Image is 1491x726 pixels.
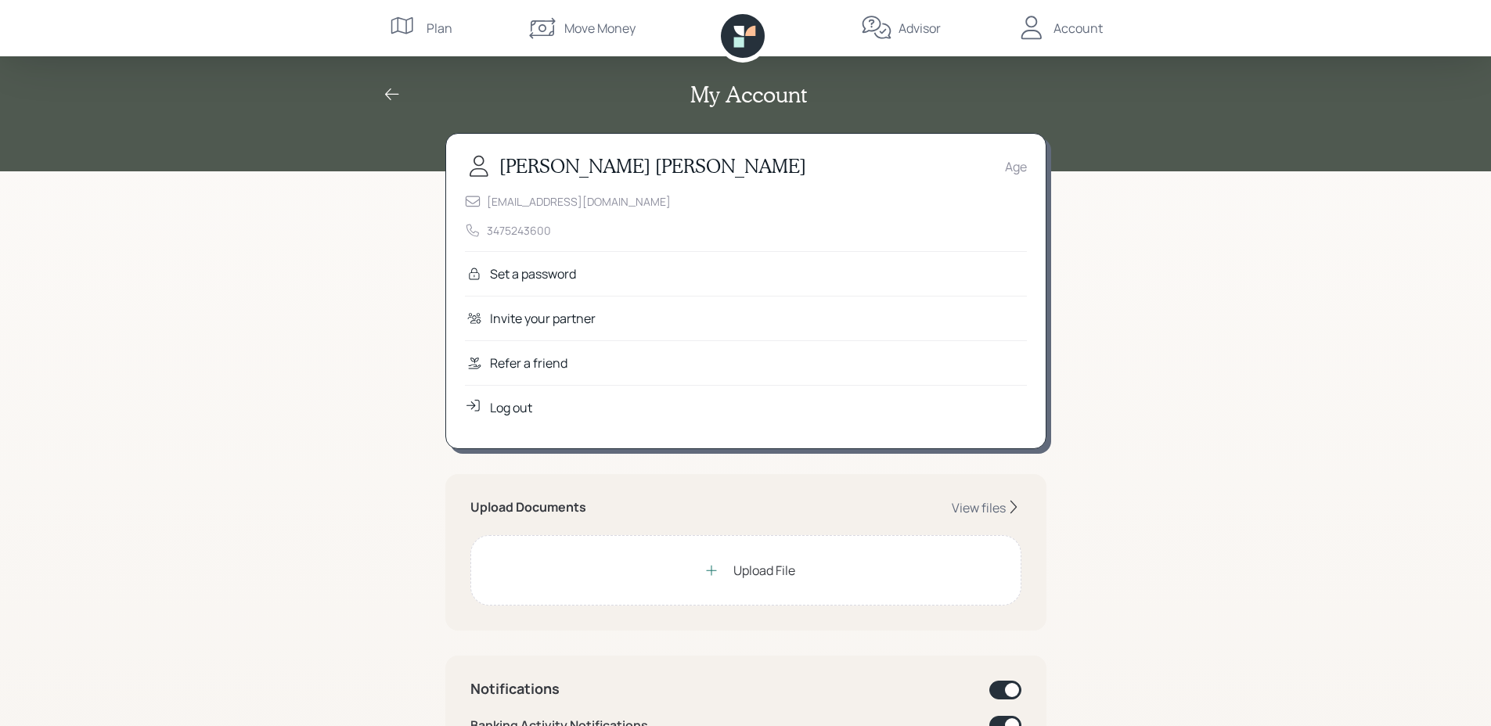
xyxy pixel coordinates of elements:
[490,264,576,283] div: Set a password
[690,81,807,108] h2: My Account
[899,19,941,38] div: Advisor
[487,222,551,239] div: 3475243600
[490,354,567,372] div: Refer a friend
[499,155,806,178] h3: [PERSON_NAME] [PERSON_NAME]
[487,193,671,210] div: [EMAIL_ADDRESS][DOMAIN_NAME]
[427,19,452,38] div: Plan
[733,561,795,580] div: Upload File
[564,19,636,38] div: Move Money
[490,398,532,417] div: Log out
[470,681,560,698] h4: Notifications
[470,500,586,515] h5: Upload Documents
[1053,19,1103,38] div: Account
[1005,157,1027,176] div: Age
[490,309,596,328] div: Invite your partner
[952,499,1006,516] div: View files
